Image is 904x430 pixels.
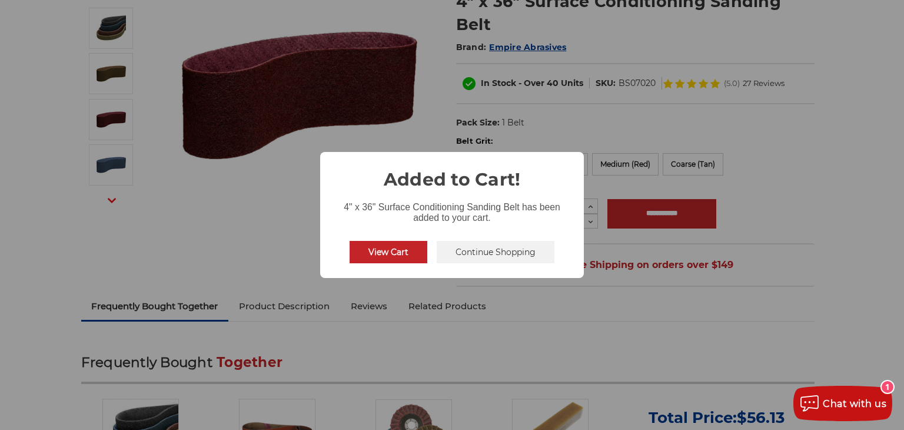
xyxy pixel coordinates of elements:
button: Chat with us [793,386,892,421]
div: 4" x 36" Surface Conditioning Sanding Belt has been added to your cart. [320,193,584,226]
div: 1 [882,381,893,393]
span: Chat with us [823,398,886,409]
h2: Added to Cart! [320,152,584,193]
button: Continue Shopping [437,241,554,263]
button: View Cart [350,241,427,263]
